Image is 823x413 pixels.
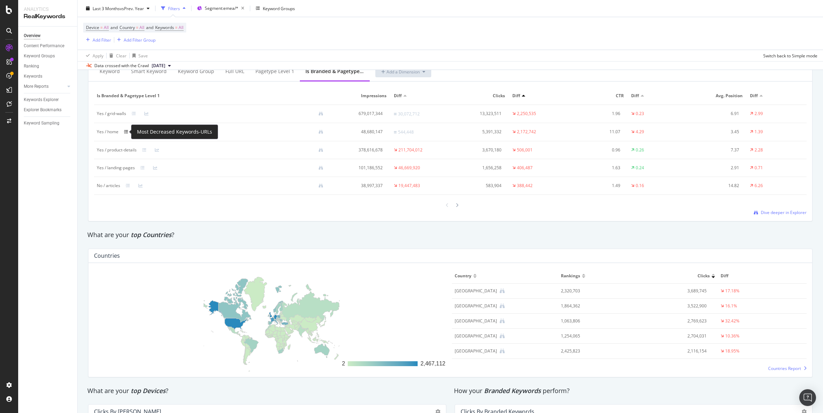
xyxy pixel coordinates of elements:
button: Last 3 MonthsvsPrev. Year [83,3,152,14]
div: 1.39 [755,129,763,135]
div: 11.07 [572,129,620,135]
button: Add Filter [83,36,111,44]
a: Countries Report [768,365,807,371]
div: Apply [93,52,103,58]
div: Open Intercom Messenger [799,389,816,406]
span: Rankings [561,273,580,279]
div: 2,769,623 [632,318,707,324]
div: 10.36% [725,333,739,339]
div: 388,442 [517,183,533,189]
div: 32.42% [725,318,739,324]
div: Yes / product-details [97,147,137,153]
div: United Kingdom [455,288,497,294]
span: Last 3 Months [93,5,120,11]
img: Equal [394,113,397,115]
div: More Reports [24,83,49,90]
a: More Reports [24,83,65,90]
div: 0.23 [636,111,644,117]
span: = [175,24,178,30]
div: 1.96 [572,111,620,117]
button: Clear [107,50,127,61]
span: Countries Report [768,365,801,371]
div: 2,250,535 [517,111,536,117]
a: Keyword Sampling [24,120,72,127]
div: 2,704,031 [632,333,707,339]
div: 1,656,258 [453,165,501,171]
div: 3,689,745 [632,288,707,294]
span: Diff [721,273,802,279]
span: Diff [631,93,639,99]
div: 2 [342,359,345,368]
button: Save [130,50,148,61]
div: 1,063,806 [561,318,620,324]
div: pagetype Level 1 [255,68,294,75]
div: Yes / home [97,129,118,135]
span: Is Branded & pagetype Level 1 [97,93,327,99]
div: Keyword Groups [263,5,295,11]
span: All [179,23,183,33]
button: Keyword Groups [253,3,298,14]
span: Impressions [334,93,387,99]
div: 17.18% [725,288,739,294]
div: 2,467,112 [420,359,445,368]
button: Add Filter Group [114,36,156,44]
span: Device [86,24,99,30]
div: Overview [24,32,41,40]
img: Equal [394,131,397,133]
a: Ranking [24,63,72,70]
span: Segment: emea/* [205,5,238,11]
div: 4.29 [636,129,644,135]
span: Avg. Position [691,93,743,99]
div: 1.63 [572,165,620,171]
span: Clicks [698,273,710,279]
span: Branded Keywords [484,386,541,395]
span: vs Prev. Year [120,5,144,11]
button: Apply [83,50,103,61]
a: Content Performance [24,42,72,50]
div: France [455,303,497,309]
div: Smart Keyword [131,68,167,75]
span: = [100,24,103,30]
button: Switch back to Simple mode [760,50,817,61]
span: Diff [750,93,758,99]
a: Keyword Groups [24,52,72,60]
div: 13,323,511 [453,111,501,117]
span: top Devices [131,386,166,395]
div: 3,522,900 [632,303,707,309]
div: 30,072,712 [398,111,420,117]
div: 14.82 [691,183,739,189]
div: 406,487 [517,165,533,171]
div: 1.49 [572,183,620,189]
button: Filters [158,3,188,14]
div: Save [138,52,148,58]
div: Switch back to Simple mode [763,52,817,58]
div: Keyword Sampling [24,120,59,127]
div: Germany [455,348,497,354]
span: All [139,23,144,33]
div: 0.96 [572,147,620,153]
div: 2,116,154 [632,348,707,354]
div: 3.45 [691,129,739,135]
div: 6.91 [691,111,739,117]
div: 0.24 [636,165,644,171]
div: Clear [116,52,127,58]
div: 679,017,344 [334,111,383,117]
div: 544,448 [398,129,414,135]
div: 48,680,147 [334,129,383,135]
div: 16.1% [725,303,737,309]
div: 38,997,337 [334,183,383,189]
div: Explorer Bookmarks [24,106,62,114]
div: What are your ? [87,230,813,240]
div: Canada [455,318,497,324]
button: [DATE] [149,62,174,70]
span: Add a Dimension [381,69,420,75]
div: 2.99 [755,111,763,117]
div: Data crossed with the Crawl [94,63,149,69]
div: 0.71 [755,165,763,171]
div: 1,254,065 [561,333,620,339]
a: Dive deeper in Explorer [754,209,807,215]
span: Clicks [453,93,505,99]
span: Keywords [155,24,174,30]
div: 583,904 [453,183,501,189]
div: Keywords Explorer [24,96,59,104]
